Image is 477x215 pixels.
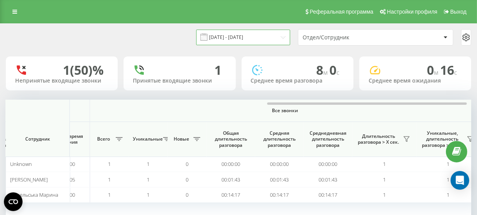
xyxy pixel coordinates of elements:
span: 1 [447,191,450,198]
span: 1 [383,160,386,167]
span: 0 [186,176,189,183]
td: 00:00:00 [207,157,255,172]
span: 1 [447,176,450,183]
div: Среднее время ожидания [369,78,462,84]
button: Open CMP widget [4,192,23,211]
span: Все звонки [113,107,457,114]
div: Принятые входящие звонки [133,78,226,84]
span: 0 [186,160,189,167]
span: Unknown [10,160,32,167]
span: 0 [186,191,189,198]
td: 00:14:17 [255,187,304,203]
span: Настройки профиля [387,9,437,15]
div: Среднее время разговора [251,78,344,84]
span: Выход [450,9,467,15]
span: 1 [108,176,111,183]
td: 00:00:00 [255,157,304,172]
span: [PERSON_NAME] [10,176,48,183]
td: 00:14:17 [207,187,255,203]
span: Всего [94,136,113,142]
span: Общая длительность разговора [212,130,249,148]
span: Длительность разговора > Х сек. [356,133,401,145]
span: Среднедневная длительность разговора [310,130,346,148]
span: Нежельська Марина [10,191,58,198]
span: 1 [383,176,386,183]
span: Средняя длительность разговора [261,130,298,148]
span: 1 [108,191,111,198]
td: 00:01:43 [207,172,255,187]
span: 16 [440,62,457,78]
span: 1 [147,160,150,167]
span: м [434,68,440,77]
td: 00:14:17 [304,187,352,203]
div: Open Intercom Messenger [451,171,469,190]
td: 00:01:43 [304,172,352,187]
div: 1 [215,63,222,78]
span: 0 [427,62,440,78]
span: Реферальная программа [310,9,373,15]
span: 8 [316,62,329,78]
span: 1 [147,176,150,183]
span: 1 [147,191,150,198]
span: Новые [172,136,191,142]
span: c [336,68,339,77]
div: Непринятые входящие звонки [15,78,108,84]
div: Отдел/Сотрудник [303,34,395,41]
span: Сотрудник [12,136,63,142]
span: 0 [329,62,339,78]
span: 1 [383,191,386,198]
span: c [454,68,457,77]
span: 1 [447,160,450,167]
span: 1 [108,160,111,167]
td: 00:00:00 [304,157,352,172]
div: 1 (50)% [63,63,104,78]
span: м [323,68,329,77]
span: Уникальные [133,136,161,142]
td: 00:01:43 [255,172,304,187]
span: Уникальные, длительность разговора > Х сек. [420,130,465,148]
